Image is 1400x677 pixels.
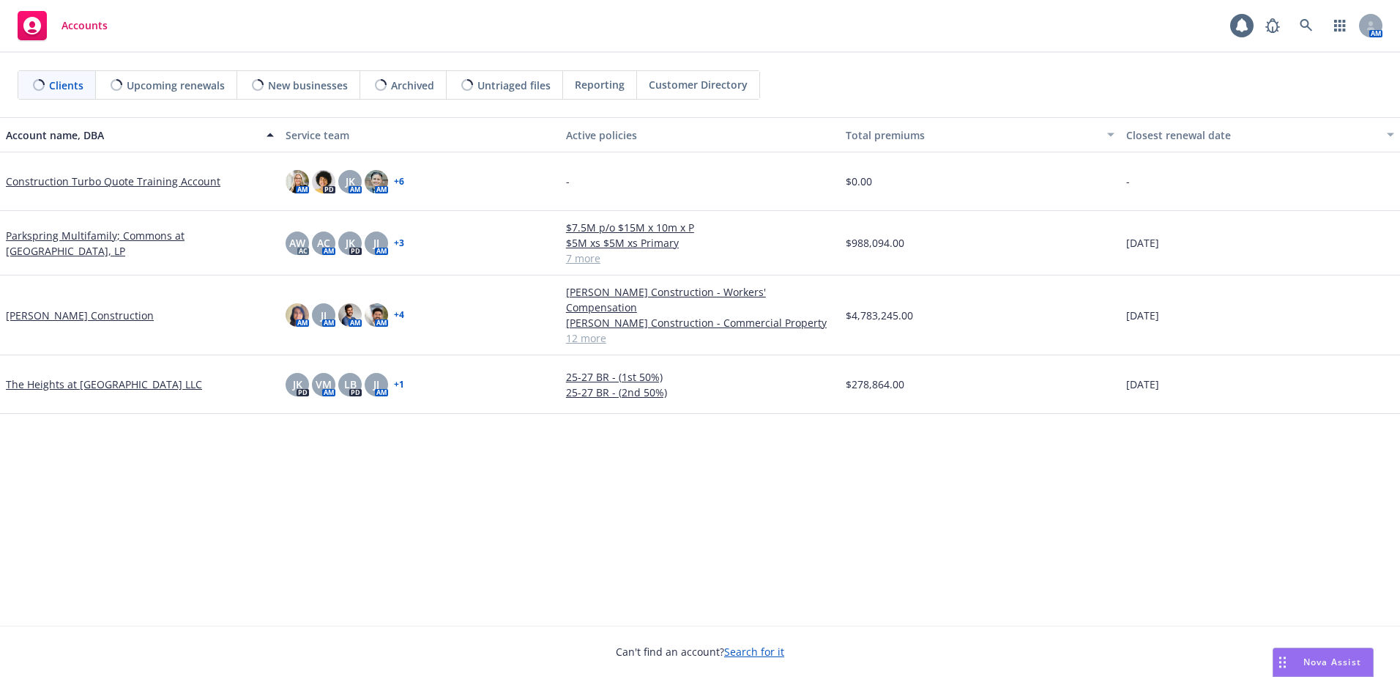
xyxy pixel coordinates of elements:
span: [DATE] [1126,377,1159,392]
a: $7.5M p/o $15M x 10m x P [566,220,834,235]
button: Total premiums [840,117,1120,152]
span: New businesses [268,78,348,93]
a: Switch app [1325,11,1355,40]
div: Closest renewal date [1126,127,1378,143]
a: 25-27 BR - (2nd 50%) [566,385,834,400]
span: - [1126,174,1130,189]
img: photo [365,170,388,193]
a: + 1 [394,380,404,389]
span: VM [316,377,332,392]
span: [DATE] [1126,308,1159,323]
div: Service team [286,127,554,143]
span: JJ [321,308,327,323]
span: LB [344,377,357,392]
img: photo [312,170,335,193]
a: Construction Turbo Quote Training Account [6,174,220,189]
span: Reporting [575,77,625,92]
span: AW [289,235,305,251]
span: JK [346,235,355,251]
span: JJ [373,377,379,392]
a: Report a Bug [1258,11,1287,40]
a: The Heights at [GEOGRAPHIC_DATA] LLC [6,377,202,392]
span: AC [317,235,330,251]
button: Service team [280,117,559,152]
button: Nova Assist [1273,648,1374,677]
img: photo [286,303,309,327]
span: $0.00 [846,174,872,189]
div: Drag to move [1273,648,1292,676]
button: Closest renewal date [1120,117,1400,152]
img: photo [338,303,362,327]
span: Nova Assist [1303,656,1361,668]
span: Upcoming renewals [127,78,225,93]
span: Accounts [62,20,108,32]
span: [DATE] [1126,235,1159,251]
a: + 3 [394,239,404,248]
button: Active policies [560,117,840,152]
a: Accounts [12,5,113,46]
span: $988,094.00 [846,235,904,251]
div: Active policies [566,127,834,143]
span: $4,783,245.00 [846,308,913,323]
span: $278,864.00 [846,377,904,392]
span: JK [346,174,355,189]
div: Total premiums [846,127,1098,143]
a: + 4 [394,311,404,319]
span: Untriaged files [477,78,551,93]
a: Search for it [724,645,784,659]
a: 7 more [566,251,834,266]
span: Customer Directory [649,77,748,92]
span: Archived [391,78,434,93]
a: Parkspring Multifamily; Commons at [GEOGRAPHIC_DATA], LP [6,228,274,259]
a: 12 more [566,330,834,346]
span: - [566,174,570,189]
a: + 6 [394,177,404,186]
span: Clients [49,78,83,93]
a: [PERSON_NAME] Construction - Workers' Compensation [566,284,834,315]
div: Account name, DBA [6,127,258,143]
img: photo [365,303,388,327]
span: JJ [373,235,379,251]
img: photo [286,170,309,193]
a: 25-27 BR - (1st 50%) [566,369,834,385]
span: Can't find an account? [616,644,784,659]
span: JK [293,377,302,392]
a: [PERSON_NAME] Construction - Commercial Property [566,315,834,330]
a: Search [1292,11,1321,40]
a: [PERSON_NAME] Construction [6,308,154,323]
a: $5M xs $5M xs Primary [566,235,834,251]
